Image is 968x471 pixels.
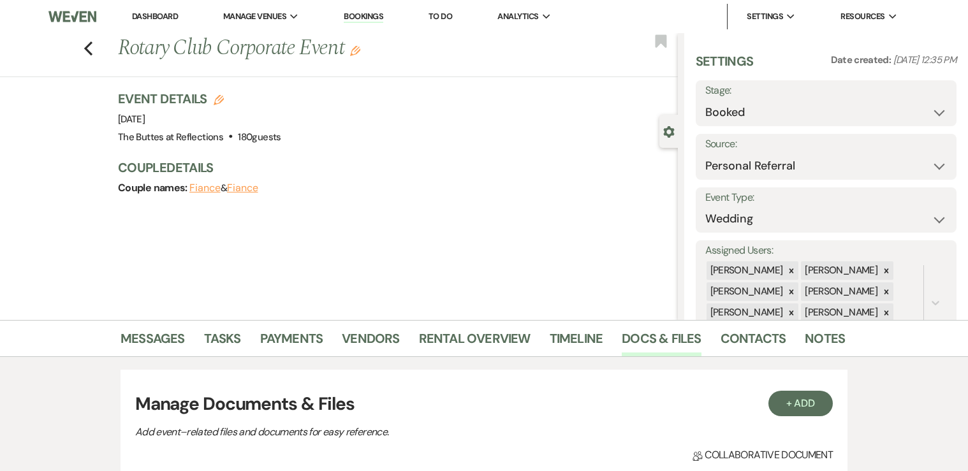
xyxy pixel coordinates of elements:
[801,261,879,280] div: [PERSON_NAME]
[707,303,785,322] div: [PERSON_NAME]
[696,52,754,80] h3: Settings
[238,131,281,143] span: 180 guests
[429,11,452,22] a: To Do
[419,328,531,356] a: Rental Overview
[135,424,582,440] p: Add event–related files and documents for easy reference.
[189,182,258,194] span: &
[118,131,223,143] span: The Buttes at Reflections
[705,135,947,154] label: Source:
[118,90,281,108] h3: Event Details
[550,328,603,356] a: Timeline
[350,45,360,56] button: Edit
[693,447,833,463] span: Collaborative document
[227,183,258,193] button: Fiance
[747,10,783,23] span: Settings
[48,3,96,30] img: Weven Logo
[342,328,399,356] a: Vendors
[118,113,145,126] span: [DATE]
[705,82,947,100] label: Stage:
[497,10,538,23] span: Analytics
[721,328,786,356] a: Contacts
[705,242,947,260] label: Assigned Users:
[705,189,947,207] label: Event Type:
[663,125,675,137] button: Close lead details
[132,11,178,22] a: Dashboard
[768,391,833,416] button: + Add
[260,328,323,356] a: Payments
[893,54,957,66] span: [DATE] 12:35 PM
[121,328,185,356] a: Messages
[118,159,665,177] h3: Couple Details
[118,33,561,64] h1: Rotary Club Corporate Event
[135,391,833,417] h3: Manage Documents & Files
[204,328,241,356] a: Tasks
[118,181,189,194] span: Couple names:
[622,328,701,356] a: Docs & Files
[707,261,785,280] div: [PERSON_NAME]
[801,282,879,301] div: [PERSON_NAME]
[831,54,893,66] span: Date created:
[707,282,785,301] div: [PERSON_NAME]
[223,10,286,23] span: Manage Venues
[344,11,383,23] a: Bookings
[805,328,845,356] a: Notes
[189,183,221,193] button: Fiance
[801,303,879,322] div: [PERSON_NAME]
[840,10,884,23] span: Resources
